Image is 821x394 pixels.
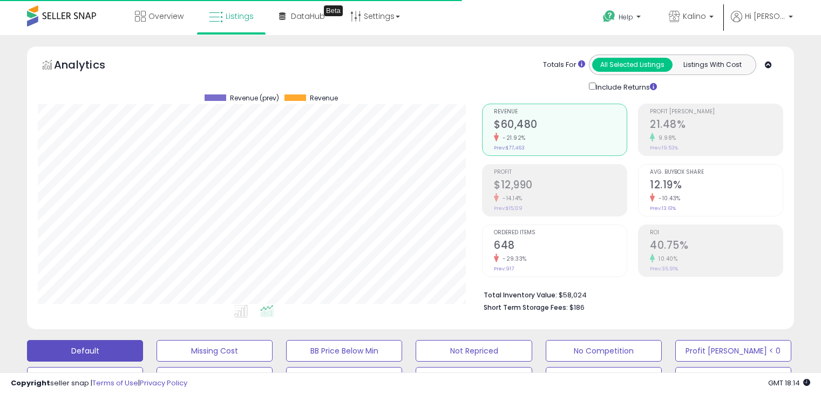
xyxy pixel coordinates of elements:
b: Total Inventory Value: [484,290,557,300]
h2: 40.75% [650,239,783,254]
h2: 648 [494,239,627,254]
span: Kalino [683,11,706,22]
span: 2025-10-6 18:14 GMT [768,378,810,388]
span: Help [619,12,633,22]
span: Avg. Buybox Share [650,169,783,175]
span: Hi [PERSON_NAME] [745,11,785,22]
small: Prev: $15,129 [494,205,523,212]
div: seller snap | | [11,378,187,389]
i: Get Help [602,10,616,23]
small: 9.98% [655,134,676,142]
button: Default [27,340,143,362]
li: $58,024 [484,288,775,301]
button: All Selected Listings [592,58,673,72]
span: Overview [148,11,184,22]
div: Tooltip anchor [324,5,343,16]
a: Hi [PERSON_NAME] [731,11,793,35]
span: Revenue (prev) [230,94,279,102]
button: Missing Cost [157,340,273,362]
small: -10.43% [655,194,681,202]
button: Not Repriced [416,340,532,362]
small: -21.92% [499,134,526,142]
span: $186 [569,302,585,313]
div: Include Returns [581,80,670,93]
span: DataHub [291,11,325,22]
h2: $12,990 [494,179,627,193]
small: Prev: 36.91% [650,266,678,272]
strong: Copyright [11,378,50,388]
span: Ordered Items [494,230,627,236]
button: BB Price Below Min [286,340,402,362]
small: Prev: $77,463 [494,145,525,151]
span: Profit [494,169,627,175]
small: Prev: 13.61% [650,205,676,212]
small: Prev: 917 [494,266,514,272]
span: Listings [226,11,254,22]
small: Prev: 19.53% [650,145,678,151]
button: Listings With Cost [672,58,752,72]
button: Profit [PERSON_NAME] < 0 [675,340,791,362]
small: -14.14% [499,194,523,202]
h2: 12.19% [650,179,783,193]
h2: $60,480 [494,118,627,133]
span: Revenue [310,94,338,102]
span: ROI [650,230,783,236]
a: Privacy Policy [140,378,187,388]
div: Totals For [543,60,585,70]
small: -29.33% [499,255,527,263]
button: No Competition [546,340,662,362]
a: Help [594,2,652,35]
h2: 21.48% [650,118,783,133]
small: 10.40% [655,255,677,263]
span: Revenue [494,109,627,115]
a: Terms of Use [92,378,138,388]
h5: Analytics [54,57,126,75]
b: Short Term Storage Fees: [484,303,568,312]
span: Profit [PERSON_NAME] [650,109,783,115]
